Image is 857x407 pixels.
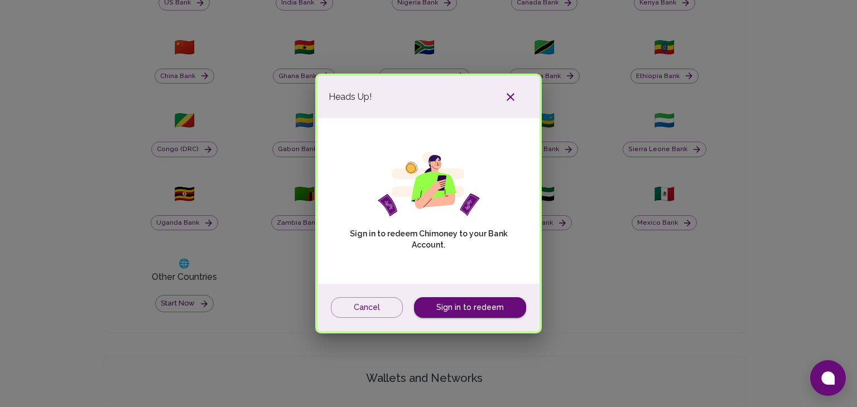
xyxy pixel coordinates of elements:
a: Sign in to redeem [414,297,526,318]
p: Sign in to redeem Chimoney to your Bank Account. [347,228,510,250]
img: girl phone svg [378,152,480,217]
span: Heads Up! [329,90,372,104]
button: Open chat window [810,360,846,396]
button: Cancel [331,297,403,318]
